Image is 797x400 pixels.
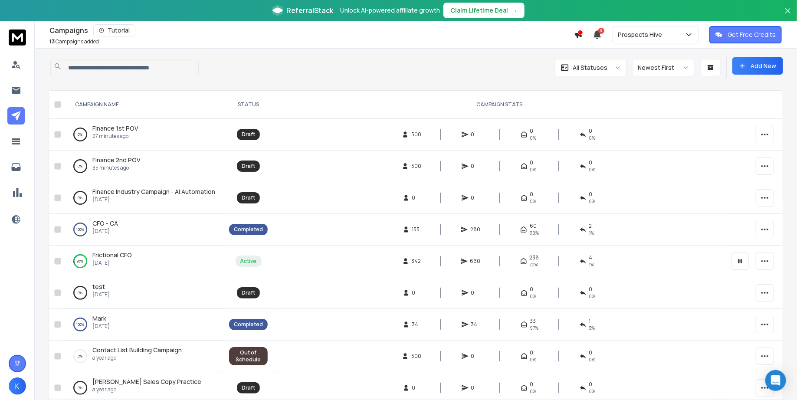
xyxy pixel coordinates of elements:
span: 0% [589,198,596,205]
span: CFO - CA [92,219,118,227]
span: 0% [589,293,596,300]
a: Mark [92,314,106,323]
span: 0 [589,191,593,198]
div: Draft [242,131,255,138]
p: Campaigns added [49,38,99,45]
span: 660 [470,258,481,265]
p: Unlock AI-powered affiliate growth [340,6,440,15]
p: a year ago [92,354,182,361]
span: 0 [589,159,593,166]
a: Finance 2nd POV [92,156,141,164]
span: 70 % [530,261,538,268]
td: 0%Finance 2nd POV35 minutes ago [65,151,224,182]
span: 97 % [530,325,539,331]
span: 0 [530,349,534,356]
span: 33 [530,318,536,325]
div: Draft [242,163,255,170]
p: 35 minutes ago [92,164,141,171]
span: 155 [412,226,421,233]
span: 0 [589,286,593,293]
p: [DATE] [92,259,132,266]
div: Draft [242,289,255,296]
th: STATUS [224,91,273,119]
p: [DATE] [92,196,215,203]
p: 100 % [76,225,84,234]
td: 0%Finance 1st POV27 minutes ago [65,119,224,151]
span: Finance 1st POV [92,124,138,132]
span: 0 [530,381,534,388]
a: Finance Industry Campaign - AI Automation [92,187,215,196]
span: 34 [412,321,421,328]
div: Campaigns [49,24,574,36]
a: [PERSON_NAME] Sales Copy Practice [92,377,201,386]
span: 0% [530,356,537,363]
p: 0 % [78,130,83,139]
span: 0% [589,356,596,363]
span: 0 [412,289,421,296]
td: 100%Mark[DATE] [65,309,224,341]
p: a year ago [92,386,201,393]
div: Draft [242,384,255,391]
button: K [9,377,26,395]
span: 0 [471,194,480,201]
span: 3 % [589,325,595,331]
span: 2 [589,223,592,230]
span: 342 [412,258,421,265]
span: 0 [412,384,421,391]
span: 0 [412,194,421,201]
th: CAMPAIGN STATS [273,91,726,119]
p: 27 minutes ago [92,133,138,140]
p: 0 % [78,193,83,202]
div: Completed [234,226,263,233]
p: [DATE] [92,291,110,298]
span: ReferralStack [286,5,333,16]
span: 60 [530,223,537,230]
span: 1 % [589,261,594,268]
a: test [92,282,105,291]
p: All Statuses [573,63,607,72]
p: 0 % [78,384,83,392]
span: 0% [589,388,596,395]
span: 500 [411,131,421,138]
span: 280 [470,226,480,233]
span: 0 [530,128,534,134]
span: 0 [471,131,480,138]
span: 1 [589,318,591,325]
td: 100%CFO - CA[DATE] [65,214,224,246]
span: Mark [92,314,106,322]
span: 0 [530,159,534,166]
div: Draft [242,194,255,201]
a: Contact List Building Campaign [92,346,182,354]
div: Out of Schedule [234,349,263,363]
button: Tutorial [93,24,135,36]
p: 100 % [76,320,84,329]
span: 0% [530,198,537,205]
p: 0 % [78,162,83,170]
span: 0 [471,353,480,360]
span: 0% [530,388,537,395]
td: 0%Contact List Building Campaigna year ago [65,341,224,372]
p: Get Free Credits [728,30,776,39]
th: CAMPAIGN NAME [65,91,224,119]
a: Finance 1st POV [92,124,138,133]
span: 3 [598,28,604,34]
span: 0 [471,384,480,391]
p: [DATE] [92,228,118,235]
span: 0 [530,191,534,198]
p: 0 % [78,289,83,297]
button: Newest First [632,59,695,76]
button: Add New [732,57,783,75]
div: Completed [234,321,263,328]
span: 0 [471,289,480,296]
td: 93%Frictional CFO[DATE] [65,246,224,277]
span: → [512,6,518,15]
td: 0%test[DATE] [65,277,224,309]
span: 0% [530,134,537,141]
span: 0 [589,381,593,388]
p: 93 % [77,257,84,266]
p: Prospects Hive [618,30,666,39]
a: Frictional CFO [92,251,132,259]
span: 238 [530,254,539,261]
